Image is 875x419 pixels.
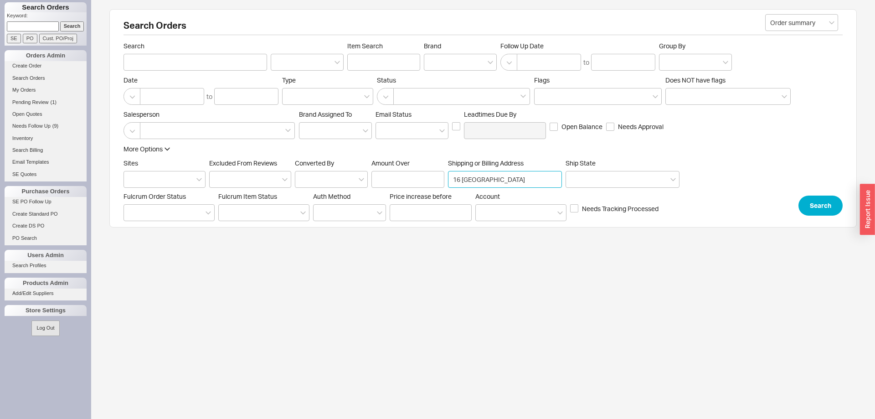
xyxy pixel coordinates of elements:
[52,123,58,129] span: ( 9 )
[429,57,435,67] input: Brand
[5,233,87,243] a: PO Search
[12,123,51,129] span: Needs Follow Up
[376,110,412,118] span: Em ​ ail Status
[765,14,838,31] input: Select...
[335,61,340,64] svg: open menu
[295,159,334,167] span: Converted By
[829,21,834,25] svg: open menu
[5,170,87,179] a: SE Quotes
[618,122,664,131] span: Needs Approval
[583,58,589,67] div: to
[209,159,277,167] span: Excluded From Reviews
[299,110,352,118] span: Brand Assigned To
[129,174,135,185] input: Sites
[810,200,831,211] span: Search
[363,129,368,133] svg: open menu
[670,91,677,102] input: Does NOT have flags
[500,42,655,50] span: Follow Up Date
[318,207,324,218] input: Auth Method
[539,91,546,102] input: Flags
[448,171,562,188] input: Shipping or Billing Address
[550,123,558,131] input: Open Balance
[390,192,472,201] span: Price increase before
[5,50,87,61] div: Orders Admin
[124,54,267,71] input: Search
[475,192,500,200] span: Account
[31,321,59,336] button: Log Out
[5,2,87,12] h1: Search Orders
[7,34,21,43] input: SE
[5,134,87,143] a: Inventory
[534,76,550,84] span: Flags
[5,278,87,289] div: Products Admin
[371,159,444,167] span: Amount Over
[7,12,87,21] p: Keyword:
[5,209,87,219] a: Create Standard PO
[5,289,87,298] a: Add/Edit Suppliers
[448,159,562,167] span: Shipping or Billing Address
[5,85,87,95] a: My Orders
[665,76,726,84] span: Does NOT have flags
[124,110,295,119] span: Salesperson
[5,73,87,83] a: Search Orders
[124,145,170,154] button: More Options
[124,192,186,200] span: Fulcrum Order Status
[347,54,420,71] input: Item Search
[571,174,577,185] input: Ship State
[5,61,87,71] a: Create Order
[359,178,364,181] svg: open menu
[371,171,444,188] input: Amount Over
[5,121,87,131] a: Needs Follow Up(9)
[582,204,659,213] span: Needs Tracking Processed
[5,250,87,261] div: Users Admin
[5,197,87,207] a: SE PO Follow Up
[606,123,614,131] input: Needs Approval
[129,207,135,218] input: Fulcrum Order Status
[659,42,685,50] span: Group By
[566,159,596,167] span: Ship State
[570,204,578,212] input: Needs Tracking Processed
[23,34,37,43] input: PO
[124,42,267,50] span: Search
[5,157,87,167] a: Email Templates
[439,129,445,133] svg: open menu
[5,221,87,231] a: Create DS PO
[313,192,350,200] span: Auth Method
[51,99,57,105] span: ( 1 )
[347,42,420,50] span: Item Search
[557,211,563,215] svg: open menu
[377,76,530,84] span: Status
[5,261,87,270] a: Search Profiles
[282,178,288,181] svg: open menu
[206,92,212,101] div: to
[12,99,49,105] span: Pending Review
[5,145,87,155] a: Search Billing
[124,145,163,154] div: More Options
[798,196,843,216] button: Search
[287,91,293,102] input: Type
[124,159,138,167] span: Sites
[5,109,87,119] a: Open Quotes
[218,192,277,200] span: Fulcrum Item Status
[223,207,230,218] input: Fulcrum Item Status
[464,110,546,119] span: Leadtimes Due By
[5,305,87,316] div: Store Settings
[561,122,602,131] span: Open Balance
[124,21,843,35] h2: Search Orders
[424,42,441,50] span: Brand
[723,61,728,64] svg: open menu
[5,186,87,197] div: Purchase Orders
[39,34,77,43] input: Cust. PO/Proj
[124,76,278,84] span: Date
[5,98,87,107] a: Pending Review(1)
[60,21,84,31] input: Search
[282,76,296,84] span: Type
